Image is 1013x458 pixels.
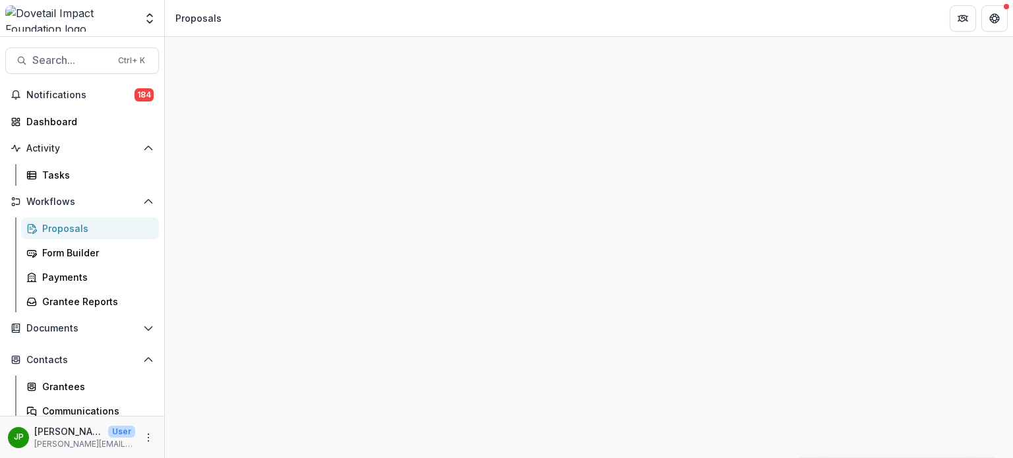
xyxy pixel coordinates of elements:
[5,84,159,105] button: Notifications184
[950,5,976,32] button: Partners
[175,11,222,25] div: Proposals
[140,430,156,445] button: More
[108,426,135,438] p: User
[21,242,159,264] a: Form Builder
[42,246,148,260] div: Form Builder
[115,53,148,68] div: Ctrl + K
[26,196,138,208] span: Workflows
[5,47,159,74] button: Search...
[26,115,148,129] div: Dashboard
[34,438,135,450] p: [PERSON_NAME][EMAIL_ADDRESS][DOMAIN_NAME]
[32,54,110,67] span: Search...
[140,5,159,32] button: Open entity switcher
[5,318,159,339] button: Open Documents
[42,380,148,393] div: Grantees
[21,400,159,422] a: Communications
[135,88,154,101] span: 184
[42,221,148,235] div: Proposals
[170,9,227,28] nav: breadcrumb
[34,424,103,438] p: [PERSON_NAME]
[21,164,159,186] a: Tasks
[26,90,135,101] span: Notifications
[14,433,24,442] div: Jason Pittman
[42,168,148,182] div: Tasks
[26,355,138,366] span: Contacts
[5,5,135,32] img: Dovetail Impact Foundation logo
[5,138,159,159] button: Open Activity
[42,404,148,418] div: Communications
[21,266,159,288] a: Payments
[21,291,159,312] a: Grantee Reports
[42,295,148,308] div: Grantee Reports
[5,191,159,212] button: Open Workflows
[5,111,159,132] a: Dashboard
[21,217,159,239] a: Proposals
[21,376,159,397] a: Grantees
[26,323,138,334] span: Documents
[26,143,138,154] span: Activity
[5,349,159,370] button: Open Contacts
[42,270,148,284] div: Payments
[981,5,1008,32] button: Get Help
